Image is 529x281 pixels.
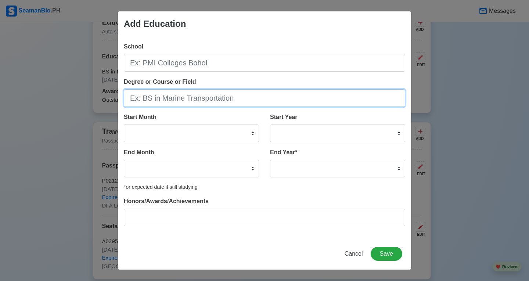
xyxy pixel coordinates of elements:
[124,198,209,204] span: Honors/Awards/Achievements
[270,113,297,122] label: Start Year
[124,43,143,50] span: School
[124,89,405,107] input: Ex: BS in Marine Transportation
[371,247,402,261] button: Save
[345,251,363,257] span: Cancel
[124,17,186,30] div: Add Education
[340,247,368,261] button: Cancel
[124,54,405,72] input: Ex: PMI Colleges Bohol
[124,79,196,85] span: Degree or Course or Field
[124,183,405,191] div: or expected date if still studying
[124,113,156,122] label: Start Month
[270,148,297,157] label: End Year
[124,148,154,157] label: End Month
